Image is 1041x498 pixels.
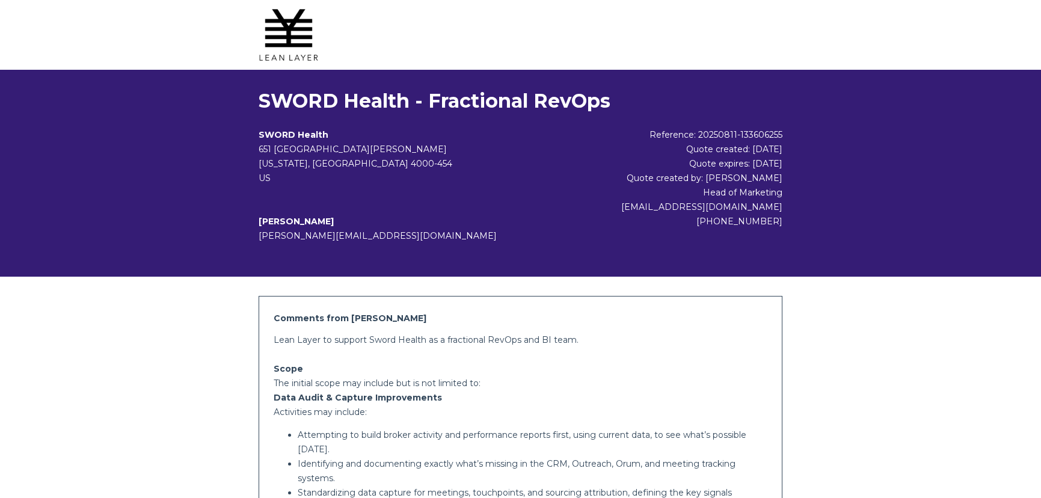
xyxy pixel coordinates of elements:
p: Attempting to build broker activity and performance reports first, using current data, to see wha... [298,428,767,456]
div: Quote created: [DATE] [547,142,782,156]
div: Quote expires: [DATE] [547,156,782,171]
span: [PERSON_NAME][EMAIL_ADDRESS][DOMAIN_NAME] [259,230,497,241]
img: Lean Layer [259,5,319,65]
b: SWORD Health [259,129,328,140]
p: Lean Layer to support Sword Health as a fractional RevOps and BI team. [274,333,767,347]
h1: SWORD Health - Fractional RevOps [259,89,782,113]
h2: Comments from [PERSON_NAME] [274,311,767,325]
address: 651 [GEOGRAPHIC_DATA][PERSON_NAME] [US_STATE], [GEOGRAPHIC_DATA] 4000-454 US [259,142,547,185]
p: The initial scope may include but is not limited to: [274,376,767,390]
b: [PERSON_NAME] [259,216,334,227]
p: Activities may include: [274,390,767,419]
strong: Scope [274,363,303,374]
p: Identifying and documenting exactly what’s missing in the CRM, Outreach, Orum, and meeting tracki... [298,456,767,485]
div: Reference: 20250811-133606255 [547,128,782,142]
span: Quote created by: [PERSON_NAME] Head of Marketing [EMAIL_ADDRESS][DOMAIN_NAME] [PHONE_NUMBER] [621,173,782,227]
strong: Data Audit & Capture Improvements [274,392,442,403]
